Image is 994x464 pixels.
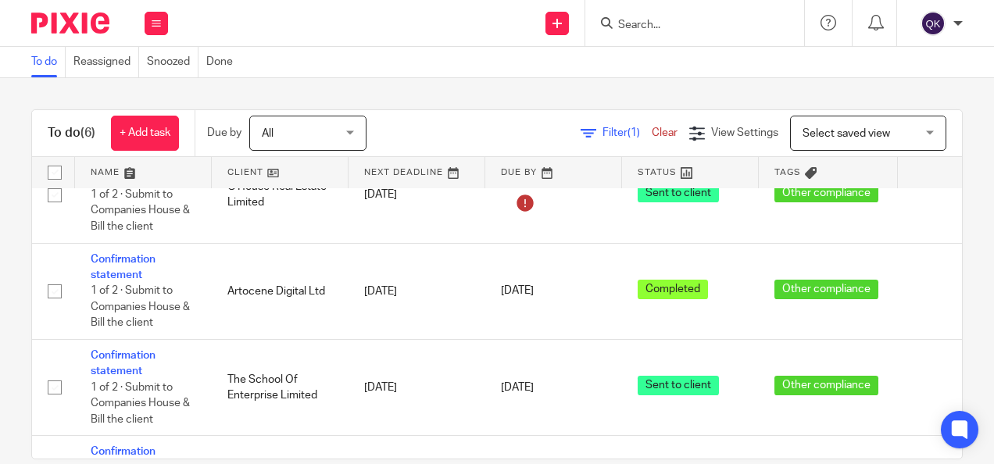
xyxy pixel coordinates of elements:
[628,127,640,138] span: (1)
[48,125,95,141] h1: To do
[921,11,946,36] img: svg%3E
[73,47,139,77] a: Reassigned
[111,116,179,151] a: + Add task
[91,382,190,425] span: 1 of 2 · Submit to Companies House & Bill the client
[638,376,719,395] span: Sent to client
[349,243,485,339] td: [DATE]
[774,376,878,395] span: Other compliance
[711,127,778,138] span: View Settings
[212,243,349,339] td: Artocene Digital Ltd
[91,254,156,280] a: Confirmation statement
[212,339,349,435] td: The School Of Enterprise Limited
[31,47,66,77] a: To do
[774,183,878,202] span: Other compliance
[774,168,801,177] span: Tags
[207,125,241,141] p: Due by
[501,382,534,393] span: [DATE]
[349,339,485,435] td: [DATE]
[774,280,878,299] span: Other compliance
[91,350,156,377] a: Confirmation statement
[652,127,678,138] a: Clear
[80,127,95,139] span: (6)
[501,286,534,297] span: [DATE]
[31,12,109,34] img: Pixie
[803,128,890,139] span: Select saved view
[206,47,241,77] a: Done
[147,47,198,77] a: Snoozed
[638,280,708,299] span: Completed
[602,127,652,138] span: Filter
[638,183,719,202] span: Sent to client
[212,147,349,243] td: G House Real Estate Limited
[91,189,190,232] span: 1 of 2 · Submit to Companies House & Bill the client
[91,285,190,328] span: 1 of 2 · Submit to Companies House & Bill the client
[617,19,757,33] input: Search
[262,128,274,139] span: All
[349,147,485,243] td: [DATE]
